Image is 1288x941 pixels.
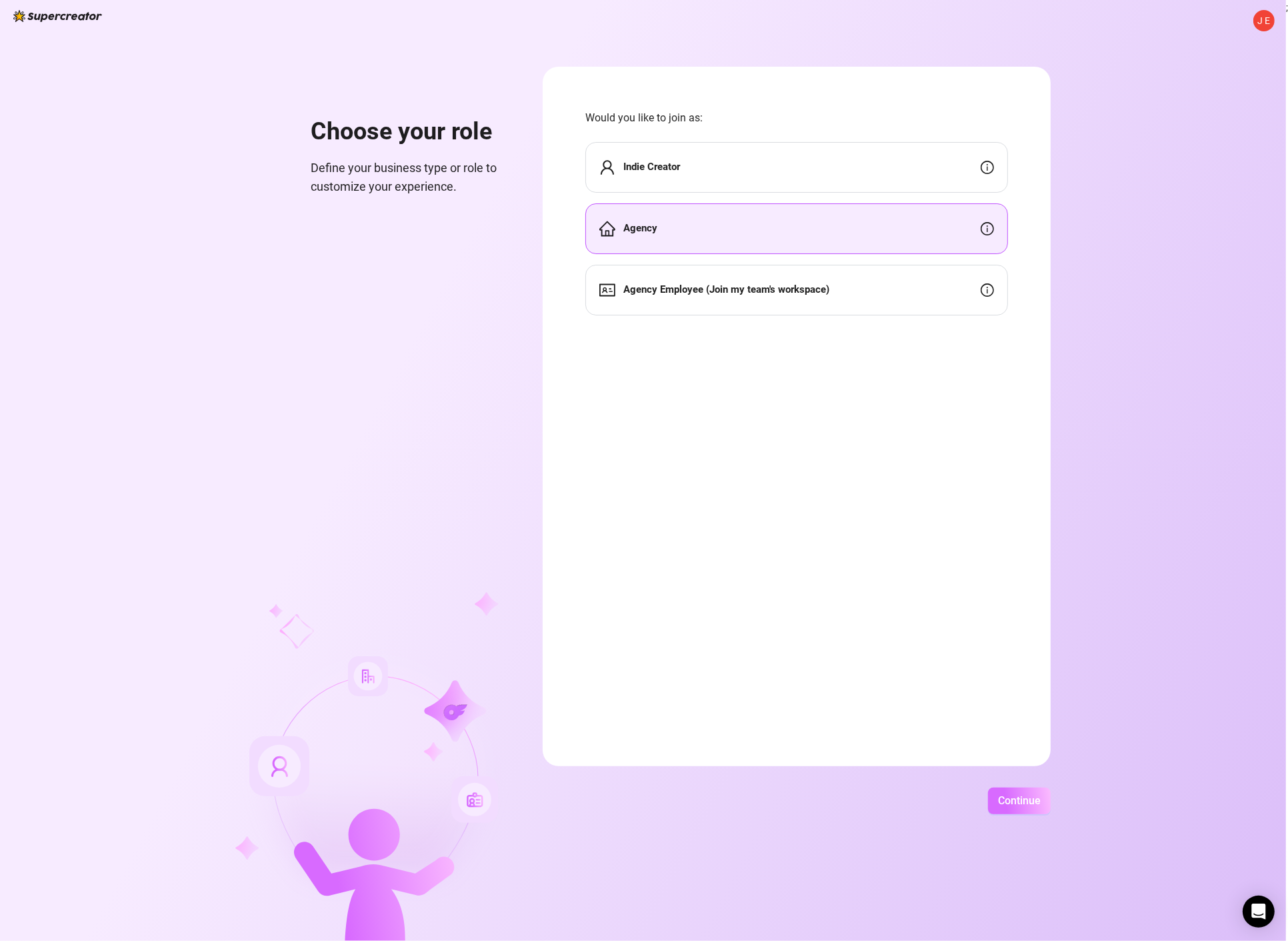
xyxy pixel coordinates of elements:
[13,10,102,22] img: logo
[1258,13,1271,28] span: J E
[599,221,615,237] span: home
[599,159,615,175] span: user
[998,794,1041,807] span: Continue
[981,283,994,297] span: info-circle
[981,222,994,235] span: info-circle
[311,159,511,197] span: Define your business type or role to customize your experience.
[623,222,657,234] strong: Agency
[1243,896,1275,928] div: Open Intercom Messenger
[981,161,994,174] span: info-circle
[623,161,680,173] strong: Indie Creator
[599,282,615,298] span: idcard
[585,109,1008,126] span: Would you like to join as:
[311,117,511,147] h1: Choose your role
[623,283,829,295] strong: Agency Employee (Join my team's workspace)
[988,788,1051,814] button: Continue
